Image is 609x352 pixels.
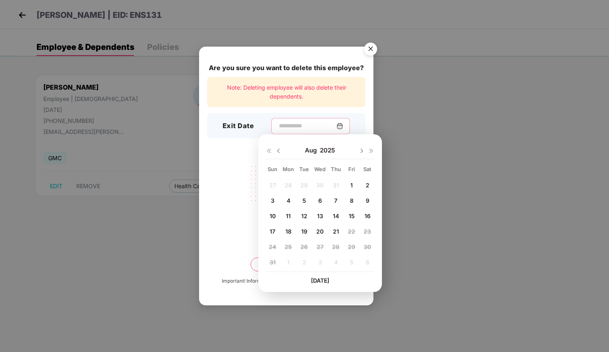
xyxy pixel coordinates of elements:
[333,212,339,219] span: 14
[281,165,296,173] div: Mon
[305,146,320,155] span: Aug
[350,182,353,189] span: 1
[365,212,371,219] span: 16
[360,165,375,173] div: Sat
[349,212,355,219] span: 15
[241,161,332,224] img: svg+xml;base64,PHN2ZyB4bWxucz0iaHR0cDovL3d3dy53My5vcmcvMjAwMC9zdmciIHdpZHRoPSIyMjQiIGhlaWdodD0iMT...
[317,212,323,219] span: 13
[270,228,275,235] span: 17
[251,258,322,271] button: Delete permanently
[222,277,351,285] div: Important! Information once deleted, can’t be recovered.
[302,197,306,204] span: 5
[366,182,369,189] span: 2
[275,148,282,154] img: svg+xml;base64,PHN2ZyBpZD0iRHJvcGRvd24tMzJ4MzIiIHhtbG5zPSJodHRwOi8vd3d3LnczLm9yZy8yMDAwL3N2ZyIgd2...
[286,212,291,219] span: 11
[301,228,307,235] span: 19
[334,197,337,204] span: 7
[301,212,307,219] span: 12
[368,148,375,154] img: svg+xml;base64,PHN2ZyB4bWxucz0iaHR0cDovL3d3dy53My5vcmcvMjAwMC9zdmciIHdpZHRoPSIxNiIgaGVpZ2h0PSIxNi...
[287,197,290,204] span: 4
[359,39,381,61] button: Close
[358,148,365,154] img: svg+xml;base64,PHN2ZyBpZD0iRHJvcGRvd24tMzJ4MzIiIHhtbG5zPSJodHRwOi8vd3d3LnczLm9yZy8yMDAwL3N2ZyIgd2...
[313,165,327,173] div: Wed
[266,148,272,154] img: svg+xml;base64,PHN2ZyB4bWxucz0iaHR0cDovL3d3dy53My5vcmcvMjAwMC9zdmciIHdpZHRoPSIxNiIgaGVpZ2h0PSIxNi...
[297,165,311,173] div: Tue
[271,197,274,204] span: 3
[345,165,359,173] div: Fri
[270,212,276,219] span: 10
[207,77,365,107] div: Note: Deleting employee will also delete their dependents.
[285,228,292,235] span: 18
[266,165,280,173] div: Sun
[350,197,354,204] span: 8
[207,63,365,73] div: Are you sure you want to delete this employee?
[223,121,254,131] h3: Exit Date
[318,197,322,204] span: 6
[316,228,324,235] span: 20
[359,39,382,62] img: svg+xml;base64,PHN2ZyB4bWxucz0iaHR0cDovL3d3dy53My5vcmcvMjAwMC9zdmciIHdpZHRoPSI1NiIgaGVpZ2h0PSI1Ni...
[320,146,335,155] span: 2025
[337,123,343,129] img: svg+xml;base64,PHN2ZyBpZD0iQ2FsZW5kYXItMzJ4MzIiIHhtbG5zPSJodHRwOi8vd3d3LnczLm9yZy8yMDAwL3N2ZyIgd2...
[366,197,369,204] span: 9
[333,228,339,235] span: 21
[311,277,329,284] span: [DATE]
[329,165,343,173] div: Thu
